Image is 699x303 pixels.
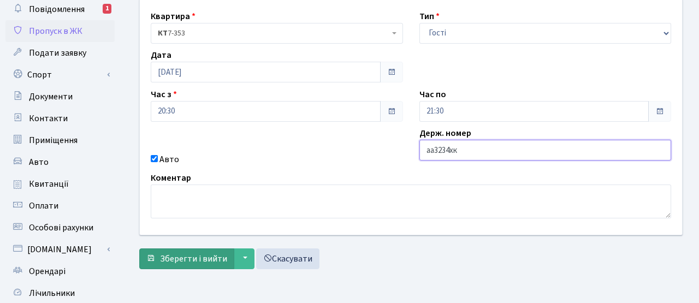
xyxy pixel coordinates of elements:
span: Повідомлення [29,3,85,15]
span: <b>КТ</b>&nbsp;&nbsp;&nbsp;&nbsp;7-353 [151,23,403,44]
a: Пропуск в ЖК [5,20,115,42]
label: Коментар [151,171,191,185]
span: Пропуск в ЖК [29,25,82,37]
input: AA0001AA [419,140,672,161]
span: Лічильники [29,287,75,299]
label: Авто [159,153,179,166]
a: Спорт [5,64,115,86]
label: Тип [419,10,440,23]
span: Зберегти і вийти [160,253,227,265]
label: Час з [151,88,177,101]
a: Подати заявку [5,42,115,64]
span: Контакти [29,112,68,124]
a: Оплати [5,195,115,217]
label: Держ. номер [419,127,471,140]
span: Приміщення [29,134,78,146]
a: Орендарі [5,260,115,282]
a: Приміщення [5,129,115,151]
b: КТ [158,28,168,39]
span: <b>КТ</b>&nbsp;&nbsp;&nbsp;&nbsp;7-353 [158,28,389,39]
a: Авто [5,151,115,173]
a: Контакти [5,108,115,129]
label: Квартира [151,10,196,23]
span: Авто [29,156,49,168]
a: Квитанції [5,173,115,195]
a: Скасувати [256,248,319,269]
span: Оплати [29,200,58,212]
span: Квитанції [29,178,69,190]
label: Час по [419,88,446,101]
button: Зберегти і вийти [139,248,234,269]
span: Документи [29,91,73,103]
span: Подати заявку [29,47,86,59]
a: Документи [5,86,115,108]
label: Дата [151,49,171,62]
span: Орендарі [29,265,66,277]
a: [DOMAIN_NAME] [5,239,115,260]
span: Особові рахунки [29,222,93,234]
div: 1 [103,4,111,14]
a: Особові рахунки [5,217,115,239]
